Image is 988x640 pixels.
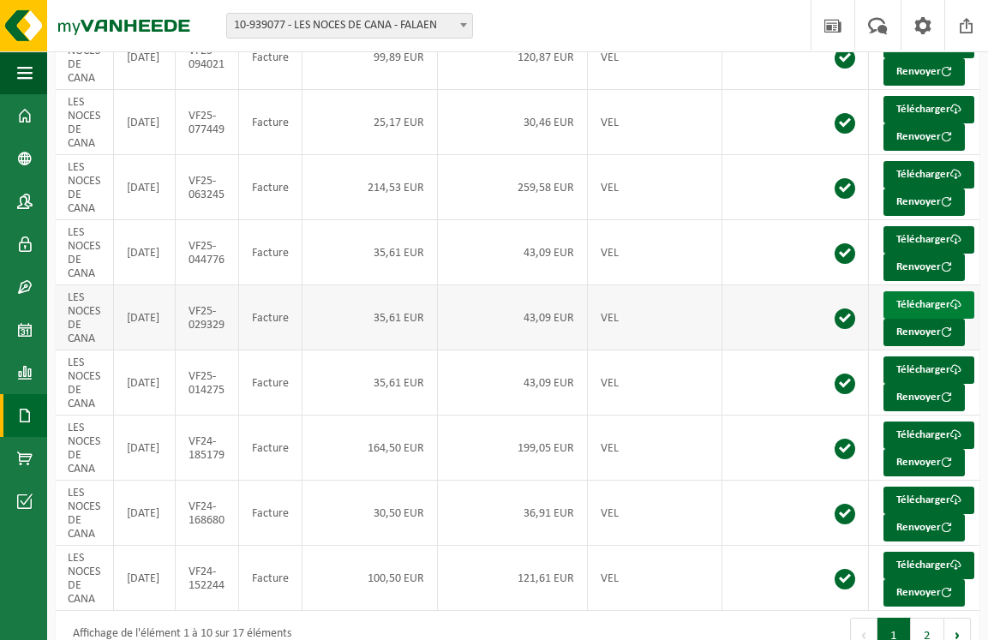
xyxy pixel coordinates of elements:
[883,552,974,579] a: Télécharger
[114,155,176,220] td: [DATE]
[883,319,965,346] button: Renvoyer
[55,416,114,481] td: LES NOCES DE CANA
[588,481,722,546] td: VEL
[239,90,302,155] td: Facture
[55,546,114,611] td: LES NOCES DE CANA
[438,285,588,350] td: 43,09 EUR
[239,481,302,546] td: Facture
[55,350,114,416] td: LES NOCES DE CANA
[588,25,722,90] td: VEL
[883,96,974,123] a: Télécharger
[883,161,974,188] a: Télécharger
[588,155,722,220] td: VEL
[55,220,114,285] td: LES NOCES DE CANA
[588,350,722,416] td: VEL
[176,350,239,416] td: VF25-014275
[176,220,239,285] td: VF25-044776
[302,546,438,611] td: 100,50 EUR
[176,481,239,546] td: VF24-168680
[239,285,302,350] td: Facture
[114,416,176,481] td: [DATE]
[176,90,239,155] td: VF25-077449
[883,291,974,319] a: Télécharger
[883,422,974,449] a: Télécharger
[55,481,114,546] td: LES NOCES DE CANA
[176,546,239,611] td: VF24-152244
[883,58,965,86] button: Renvoyer
[114,25,176,90] td: [DATE]
[883,449,965,476] button: Renvoyer
[176,285,239,350] td: VF25-029329
[302,350,438,416] td: 35,61 EUR
[438,25,588,90] td: 120,87 EUR
[438,155,588,220] td: 259,58 EUR
[176,25,239,90] td: VF25-094021
[588,220,722,285] td: VEL
[438,416,588,481] td: 199,05 EUR
[239,546,302,611] td: Facture
[883,356,974,384] a: Télécharger
[227,14,472,38] span: 10-939077 - LES NOCES DE CANA - FALAEN
[176,155,239,220] td: VF25-063245
[883,226,974,254] a: Télécharger
[302,416,438,481] td: 164,50 EUR
[239,25,302,90] td: Facture
[438,350,588,416] td: 43,09 EUR
[438,546,588,611] td: 121,61 EUR
[588,285,722,350] td: VEL
[176,416,239,481] td: VF24-185179
[883,188,965,216] button: Renvoyer
[55,285,114,350] td: LES NOCES DE CANA
[883,579,965,607] button: Renvoyer
[226,13,473,39] span: 10-939077 - LES NOCES DE CANA - FALAEN
[302,285,438,350] td: 35,61 EUR
[239,416,302,481] td: Facture
[883,514,965,541] button: Renvoyer
[114,220,176,285] td: [DATE]
[302,220,438,285] td: 35,61 EUR
[114,90,176,155] td: [DATE]
[438,220,588,285] td: 43,09 EUR
[55,155,114,220] td: LES NOCES DE CANA
[55,25,114,90] td: LES NOCES DE CANA
[883,123,965,151] button: Renvoyer
[239,350,302,416] td: Facture
[883,487,974,514] a: Télécharger
[114,546,176,611] td: [DATE]
[55,90,114,155] td: LES NOCES DE CANA
[114,285,176,350] td: [DATE]
[588,546,722,611] td: VEL
[302,481,438,546] td: 30,50 EUR
[302,25,438,90] td: 99,89 EUR
[438,90,588,155] td: 30,46 EUR
[302,155,438,220] td: 214,53 EUR
[438,481,588,546] td: 36,91 EUR
[588,90,722,155] td: VEL
[114,350,176,416] td: [DATE]
[239,155,302,220] td: Facture
[883,384,965,411] button: Renvoyer
[883,254,965,281] button: Renvoyer
[302,90,438,155] td: 25,17 EUR
[588,416,722,481] td: VEL
[114,481,176,546] td: [DATE]
[239,220,302,285] td: Facture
